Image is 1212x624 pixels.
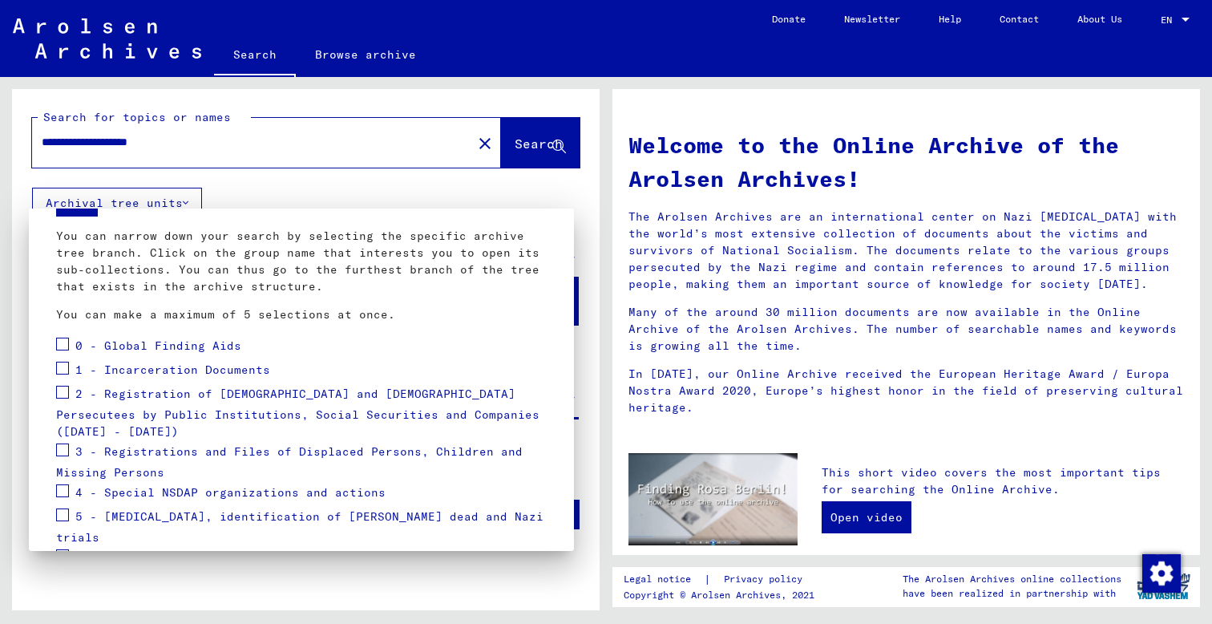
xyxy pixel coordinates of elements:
[56,509,543,545] span: 5 - [MEDICAL_DATA], identification of [PERSON_NAME] dead and Nazi trials
[1142,554,1181,593] img: Zustimmung ändern
[56,228,547,295] p: You can narrow down your search by selecting the specific archive tree branch. Click on the group...
[75,338,241,353] span: 0 - Global Finding Aids
[75,363,270,377] span: 1 - Incarceration Documents
[75,485,386,500] span: 4 - Special NSDAP organizations and actions
[1141,553,1180,592] div: Zustimmung ändern
[56,306,547,323] p: You can make a maximum of 5 selections at once.
[56,444,523,480] span: 3 - Registrations and Files of Displaced Persons, Children and Missing Persons
[56,387,539,440] span: 2 - Registration of [DEMOGRAPHIC_DATA] and [DEMOGRAPHIC_DATA] Persecutees by Public Institutions,...
[75,550,386,565] span: 6 - Records of the ITS and its predecessors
